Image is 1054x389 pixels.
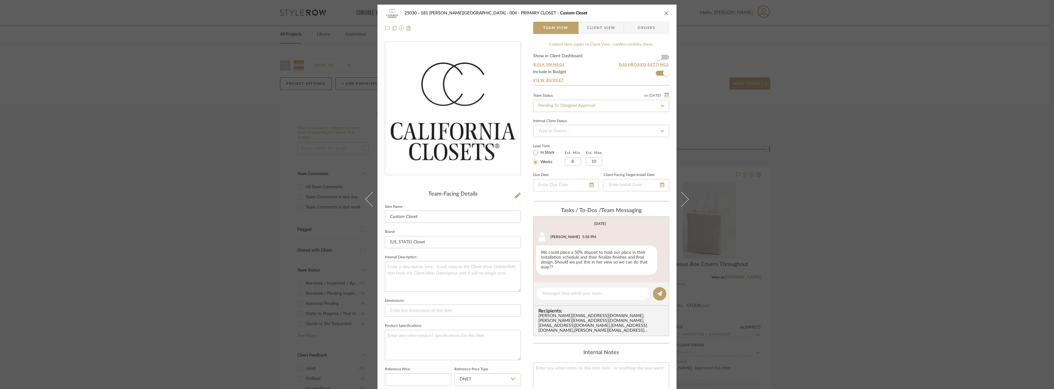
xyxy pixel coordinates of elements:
div: Internal Notes [533,350,669,356]
button: Dashboard Settings [619,62,669,67]
label: Brand [385,230,395,234]
label: Weeks [539,159,552,165]
label: Lead Time [533,143,565,149]
span: 004 - PRIMARY CLOSET [510,11,560,15]
span: 25030 - 181 [PERSON_NAME][GEOGRAPHIC_DATA] [404,11,510,15]
span: Custom Closet [560,11,587,15]
img: 9462631d-49fd-4233-809e-5b0d2ff9c931_48x40.jpg [385,7,400,19]
input: Enter Item Name [385,211,521,223]
div: Content here copies to Client View - confirm visibility there. [533,42,669,48]
input: Type to Search… [533,125,669,137]
div: Team Status [533,94,553,97]
label: Item Name [385,205,402,208]
button: close [664,10,669,16]
span: Team View [543,22,568,34]
img: Remove from project [406,26,411,31]
input: Enter Brand [385,236,521,248]
input: Enter Install Date [604,179,669,191]
div: We could place a 50% deposit to hold our place in their installation schedule and then finalize f... [536,245,657,275]
label: Est. Min [565,151,580,155]
div: team Messaging [533,208,669,214]
div: [DATE] [594,222,606,226]
div: [PERSON_NAME] [550,234,580,240]
div: Internal Client Status [533,120,567,123]
span: Orders [631,22,662,34]
input: Type to Search… [533,100,669,112]
span: Tasks / To-Dos / [561,208,601,213]
label: Internal Description [385,256,417,259]
label: Reference Price Type [454,368,488,371]
a: View Budget [533,78,669,83]
div: [PERSON_NAME][EMAIL_ADDRESS][DOMAIN_NAME] , [PERSON_NAME][EMAIL_ADDRESS][DOMAIN_NAME] , [EMAIL_AD... [538,314,666,333]
button: Bulk Manage [533,62,565,67]
img: user_avatar.png [536,231,548,243]
label: In Stock [539,150,555,155]
div: 5:58 PM [582,234,596,240]
label: Est. Max [586,151,602,155]
label: Reference Price [385,368,410,371]
span: Recipients: [538,308,666,314]
label: Product Specifications [385,324,421,327]
div: 0 [385,44,521,174]
label: Client-Facing Target Install Date [604,174,654,177]
img: 9462631d-49fd-4233-809e-5b0d2ff9c931_436x436.jpg [385,44,521,174]
span: [DATE] [648,93,662,98]
mat-radio-group: Select item type [533,149,565,166]
span: on [644,94,648,97]
div: Team-Facing Details [385,191,521,198]
input: Enter Due Date [533,179,599,191]
label: Dimensions [385,299,404,302]
span: Client View [587,22,615,34]
label: Due Date [533,174,548,177]
input: Enter the dimensions of this item [385,305,521,317]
